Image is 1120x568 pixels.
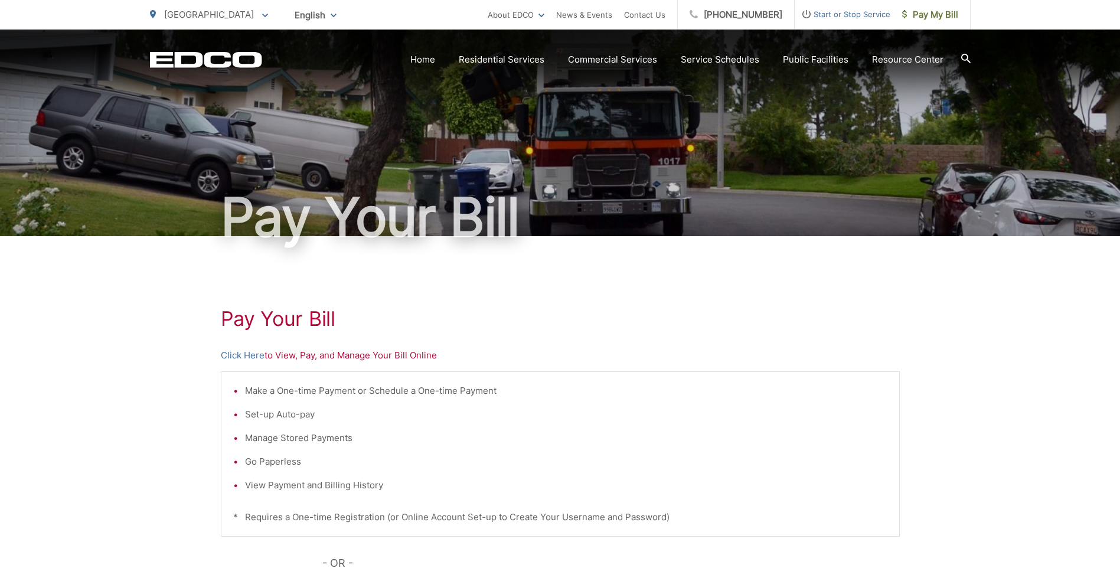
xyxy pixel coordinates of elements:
li: Set-up Auto-pay [245,407,887,422]
a: Contact Us [624,8,665,22]
span: English [286,5,345,25]
a: Public Facilities [783,53,848,67]
a: Home [410,53,435,67]
a: About EDCO [488,8,544,22]
li: Manage Stored Payments [245,431,887,445]
h1: Pay Your Bill [150,188,971,247]
li: Make a One-time Payment or Schedule a One-time Payment [245,384,887,398]
p: * Requires a One-time Registration (or Online Account Set-up to Create Your Username and Password) [233,510,887,524]
a: Click Here [221,348,265,363]
a: News & Events [556,8,612,22]
li: Go Paperless [245,455,887,469]
a: Commercial Services [568,53,657,67]
a: EDCD logo. Return to the homepage. [150,51,262,68]
h1: Pay Your Bill [221,307,900,331]
p: to View, Pay, and Manage Your Bill Online [221,348,900,363]
span: Pay My Bill [902,8,958,22]
li: View Payment and Billing History [245,478,887,492]
span: [GEOGRAPHIC_DATA] [164,9,254,20]
a: Service Schedules [681,53,759,67]
a: Resource Center [872,53,943,67]
a: Residential Services [459,53,544,67]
